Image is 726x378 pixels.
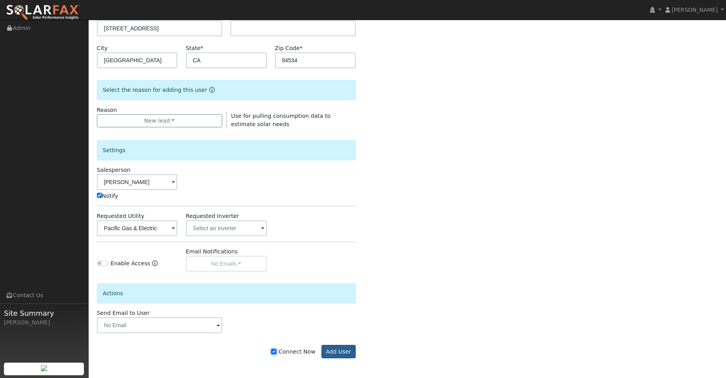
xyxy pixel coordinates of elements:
label: Zip Code [275,44,303,52]
div: Select the reason for adding this user [97,80,356,100]
input: Connect Now [271,349,277,354]
label: Enable Access [111,259,150,268]
div: Actions [97,283,356,304]
a: Enable Access [152,259,158,272]
label: Send Email to User [97,309,150,317]
span: Site Summary [4,308,84,318]
input: Notify [97,193,102,198]
span: Required [300,45,303,51]
label: Connect Now [271,348,315,356]
label: City [97,44,108,52]
img: SolarFax [6,4,80,21]
label: Email Notifications [186,248,238,256]
span: Use for pulling consumption data to estimate solar needs [231,113,331,127]
label: Salesperson [97,166,131,174]
label: Requested Utility [97,212,145,220]
label: Requested Inverter [186,212,239,220]
label: Reason [97,106,117,114]
button: Add User [321,345,356,358]
div: Settings [97,140,356,160]
input: Select an Inverter [186,220,267,236]
button: New lead [97,114,222,128]
input: Select a User [97,174,178,190]
img: retrieve [41,365,47,371]
label: Notify [97,192,119,200]
span: Required [201,45,203,51]
label: State [186,44,203,52]
div: [PERSON_NAME] [4,318,84,327]
input: No Email [97,317,222,333]
input: Select a Utility [97,220,178,236]
span: [PERSON_NAME] [672,7,718,13]
a: Reason for new user [207,87,215,93]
